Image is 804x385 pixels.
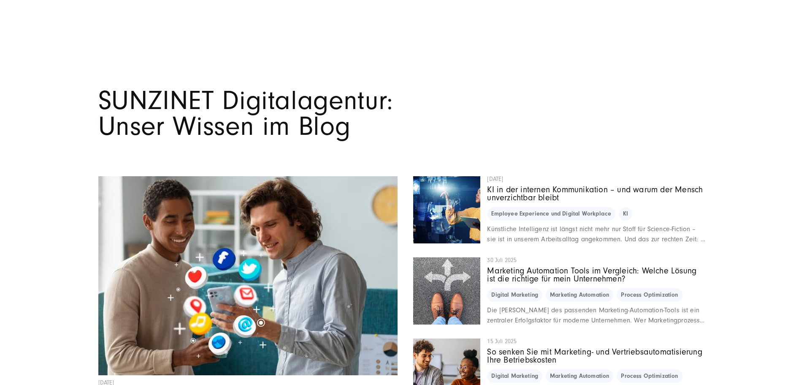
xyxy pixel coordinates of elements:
[546,288,613,302] span: Marketing Automation
[487,207,615,221] span: Employee Experience und Digital Workplace
[617,369,682,383] span: Process Optimization
[546,369,613,383] span: Marketing Automation
[487,348,706,364] h3: So senken Sie mit Marketing- und Vertriebsautomatisierung Ihre Betriebskosten
[487,369,542,383] span: Digital Marketing
[487,337,706,346] time: 15 Juli 2025
[487,175,706,184] time: [DATE]
[487,186,706,202] h3: KI in der internen Kommunikation – und warum der Mensch unverzichtbar bleibt
[619,207,632,221] span: KI
[413,257,480,325] img: Eine Person steht vor Pfeilen, die in verschiedene Richtungen zeigen. Symbolbild für die Entschei...
[487,267,706,283] h3: Marketing Automation Tools im Vergleich: Welche Lösung ist die richtige für mein Unternehmen?
[98,88,706,165] h2: SUNZINET Digitalagentur: Unser Wissen im Blog
[487,256,706,265] time: 30 Juli 2025
[98,176,398,375] img: Zwei junge Männer schauen auf ein Smartphone, mittig im Bild und um das Smartphone herum im Kreis...
[487,305,706,325] div: Die [PERSON_NAME] des passenden Marketing-Automation-Tools ist ein zentraler Erfolgsfaktor für mo...
[413,176,480,243] img: Eine Frau in einer gelben Bluse interagiert mit einer virtuellen Anzeige verschiedener digitaler ...
[487,288,542,302] span: Digital Marketing
[487,224,706,244] div: Künstliche Intelligenz ist längst nicht mehr nur Stoff für Science-Fiction – sie ist in unserem A...
[413,176,706,243] a: Featured image: Eine Frau in einer gelben Bluse interagiert mit einer virtuellen Anzeige verschie...
[617,288,682,302] span: Process Optimization
[413,257,706,325] a: Featured image: Eine Person steht vor Pfeilen, die in verschiedene Richtungen zeigen. Symbolbild ...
